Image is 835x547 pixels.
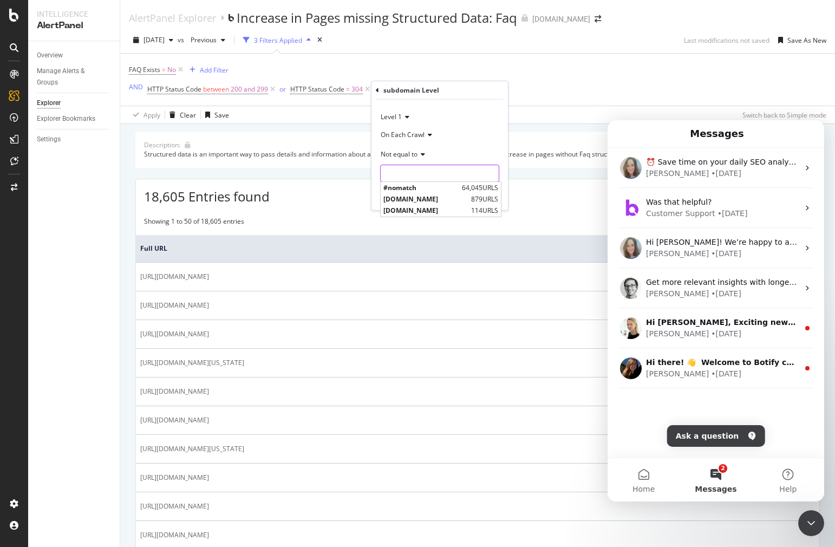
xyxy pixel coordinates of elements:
div: • [DATE] [110,88,140,99]
div: Intelligence [37,9,111,19]
span: FAQ Exists [129,65,160,74]
span: = [346,84,350,94]
div: arrow-right-arrow-left [595,15,601,23]
button: Apply [129,106,160,123]
div: times [315,35,324,45]
span: Help [172,365,189,373]
button: Save [201,106,229,123]
div: Explorer [37,97,61,109]
span: Hi there! 👋 Welcome to Botify chat support! Have a question? Reply to this message and our team w... [38,238,729,246]
span: Level 1 [381,112,402,121]
span: 18,605 Entries found [144,187,270,205]
button: Ask a question [60,305,158,327]
span: #nomatch [383,183,459,192]
span: [URL][DOMAIN_NAME] [140,329,209,340]
div: • [DATE] [103,208,134,219]
span: [DOMAIN_NAME] [383,194,468,204]
button: AND [129,82,143,92]
div: Save [214,110,229,120]
div: [PERSON_NAME] [38,48,101,59]
span: HTTP Status Code [290,84,344,94]
span: 64,045 URLS [462,183,498,192]
img: Profile image for Matthieu [12,157,34,179]
div: AND [129,82,143,92]
div: Showing 1 to 50 of 18,605 entries [144,217,244,230]
div: [PERSON_NAME] [38,128,101,139]
div: [PERSON_NAME] [38,208,101,219]
button: Clear [165,106,196,123]
button: Add Filter [185,63,229,76]
button: Messages [72,338,144,381]
div: Save As New [787,36,826,45]
span: Full URL [140,244,807,253]
span: 304 [351,82,363,97]
img: Profile image for Colleen [12,117,34,139]
button: or [279,84,286,94]
div: Add Filter [200,66,229,75]
iframe: Intercom live chat [798,510,824,536]
div: [PERSON_NAME] [38,168,101,179]
img: Profile image for Laura [12,237,34,259]
div: • [DATE] [103,128,134,139]
span: [DOMAIN_NAME] [383,206,468,215]
span: No [167,62,176,77]
div: • [DATE] [103,168,134,179]
img: Profile image for Ekaterina [12,197,34,219]
span: On Each Crawl [381,130,425,139]
div: Settings [37,134,61,145]
button: Previous [186,31,230,49]
span: [URL][DOMAIN_NAME] [140,472,209,483]
iframe: Intercom live chat [608,120,824,502]
div: Structured data is an important way to pass details and information about a page to search engine... [144,149,811,159]
span: [URL][DOMAIN_NAME] [140,271,209,282]
div: Last modifications not saved [684,36,769,45]
span: Was that helpful? [38,77,105,86]
span: = [162,65,166,74]
a: AlertPanel Explorer [129,12,216,24]
div: AlertPanel [37,19,111,32]
div: Overview [37,50,63,61]
div: [DOMAIN_NAME] [532,14,590,24]
span: Home [25,365,47,373]
a: Overview [37,50,112,61]
div: Description: [144,140,180,149]
span: Not equal to [381,149,417,159]
span: [URL][DOMAIN_NAME] [140,300,209,311]
div: • [DATE] [103,48,134,59]
span: 879 URLS [471,194,498,204]
a: Explorer Bookmarks [37,113,112,125]
button: Cancel [376,191,410,201]
span: [URL][DOMAIN_NAME][US_STATE] [140,444,244,454]
span: [URL][DOMAIN_NAME][US_STATE] [140,357,244,368]
div: 3 Filters Applied [254,36,302,45]
div: Clear [180,110,196,120]
div: subdomain Level [383,86,439,95]
span: Previous [186,35,217,44]
button: Save As New [774,31,826,49]
button: Help [145,338,217,381]
a: Settings [37,134,112,145]
span: Messages [87,365,129,373]
button: 3 Filters Applied [239,31,315,49]
span: between [203,84,229,94]
span: HTTP Status Code [147,84,201,94]
div: [PERSON_NAME] [38,248,101,259]
div: Apply [143,110,160,120]
a: Manage Alerts & Groups [37,66,112,88]
div: Switch back to Simple mode [742,110,826,120]
button: [DATE] [129,31,178,49]
div: Manage Alerts & Groups [37,66,102,88]
a: Explorer [37,97,112,109]
span: vs [178,35,186,44]
span: [URL][DOMAIN_NAME] [140,530,209,541]
span: 114 URLS [471,206,498,215]
span: [URL][DOMAIN_NAME] [140,415,209,426]
span: Get more relevant insights with longer log report periods! See up to 18 months of data in one rep... [38,158,560,166]
div: • [DATE] [103,248,134,259]
div: Increase in Pages missing Structured Data: Faq [237,9,517,27]
div: Customer Support [38,88,108,99]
